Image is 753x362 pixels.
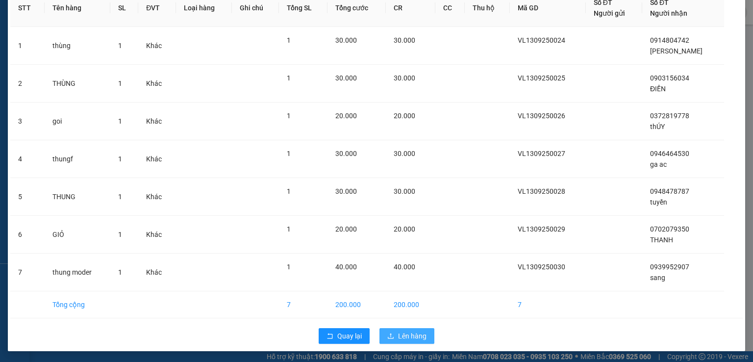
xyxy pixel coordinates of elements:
[518,187,565,195] span: VL1309250028
[394,225,415,233] span: 20.000
[394,187,415,195] span: 30.000
[394,36,415,44] span: 30.000
[45,27,110,65] td: thùng
[10,27,45,65] td: 1
[287,187,291,195] span: 1
[10,103,45,140] td: 3
[510,291,586,318] td: 7
[650,85,666,93] span: ĐIỀN
[394,150,415,157] span: 30.000
[287,225,291,233] span: 1
[386,291,435,318] td: 200.000
[138,65,176,103] td: Khác
[650,47,703,55] span: [PERSON_NAME]
[10,65,45,103] td: 2
[337,331,362,341] span: Quay lại
[387,333,394,340] span: upload
[5,42,68,52] li: VP Vĩnh Long
[650,236,673,244] span: THANH
[45,178,110,216] td: THUNG
[118,42,122,50] span: 1
[650,198,667,206] span: tuyền
[118,155,122,163] span: 1
[650,74,689,82] span: 0903156034
[327,291,386,318] td: 200.000
[138,178,176,216] td: Khác
[518,36,565,44] span: VL1309250024
[45,216,110,254] td: GIỎ
[5,5,39,39] img: logo.jpg
[138,27,176,65] td: Khác
[118,117,122,125] span: 1
[287,150,291,157] span: 1
[68,54,75,61] span: environment
[335,225,357,233] span: 20.000
[650,160,667,168] span: ga ac
[394,74,415,82] span: 30.000
[5,54,12,61] span: environment
[518,112,565,120] span: VL1309250026
[650,263,689,271] span: 0939952907
[118,268,122,276] span: 1
[45,291,110,318] td: Tổng cộng
[45,65,110,103] td: THÙNG
[10,216,45,254] td: 6
[650,225,689,233] span: 0702079350
[335,187,357,195] span: 30.000
[45,254,110,291] td: thung moder
[287,112,291,120] span: 1
[326,333,333,340] span: rollback
[118,193,122,201] span: 1
[650,187,689,195] span: 0948478787
[650,274,665,282] span: sang
[594,9,625,17] span: Người gửi
[319,328,370,344] button: rollbackQuay lại
[394,263,415,271] span: 40.000
[118,231,122,238] span: 1
[287,74,291,82] span: 1
[10,254,45,291] td: 7
[335,263,357,271] span: 40.000
[287,36,291,44] span: 1
[335,150,357,157] span: 30.000
[379,328,434,344] button: uploadLên hàng
[138,140,176,178] td: Khác
[518,263,565,271] span: VL1309250030
[398,331,427,341] span: Lên hàng
[335,36,357,44] span: 30.000
[5,5,142,24] li: Trung Kiên
[335,74,357,82] span: 30.000
[394,112,415,120] span: 20.000
[650,150,689,157] span: 0946464530
[287,263,291,271] span: 1
[138,103,176,140] td: Khác
[138,254,176,291] td: Khác
[518,150,565,157] span: VL1309250027
[650,9,687,17] span: Người nhận
[650,123,665,130] span: thÚY
[335,112,357,120] span: 20.000
[279,291,328,318] td: 7
[650,36,689,44] span: 0914804742
[138,216,176,254] td: Khác
[68,42,130,52] li: VP Quận 5
[45,103,110,140] td: goi
[118,79,122,87] span: 1
[650,112,689,120] span: 0372819778
[518,74,565,82] span: VL1309250025
[518,225,565,233] span: VL1309250029
[45,140,110,178] td: thungf
[5,54,66,116] b: Siêu thị Coop Mart trung tâm [GEOGRAPHIC_DATA], [GEOGRAPHIC_DATA]
[68,65,129,73] b: [STREET_ADDRESS]
[10,178,45,216] td: 5
[10,140,45,178] td: 4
